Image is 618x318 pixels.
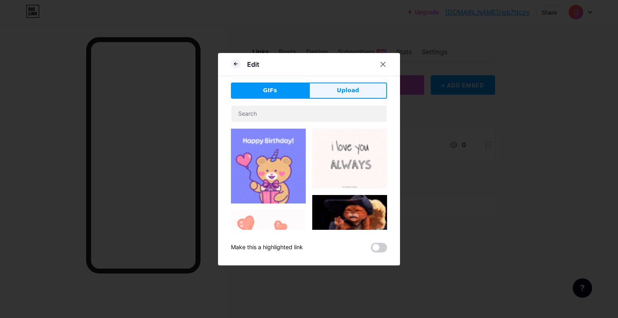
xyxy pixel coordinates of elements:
img: Gihpy [312,129,387,189]
img: Gihpy [231,129,306,204]
div: Edit [247,59,259,69]
button: GIFs [231,83,309,99]
div: Make this a highlighted link [231,243,303,252]
span: GIFs [263,86,277,95]
button: Upload [309,83,387,99]
input: Search [231,106,387,122]
img: Gihpy [312,195,387,237]
img: Gihpy [231,210,306,285]
span: Upload [337,86,359,95]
